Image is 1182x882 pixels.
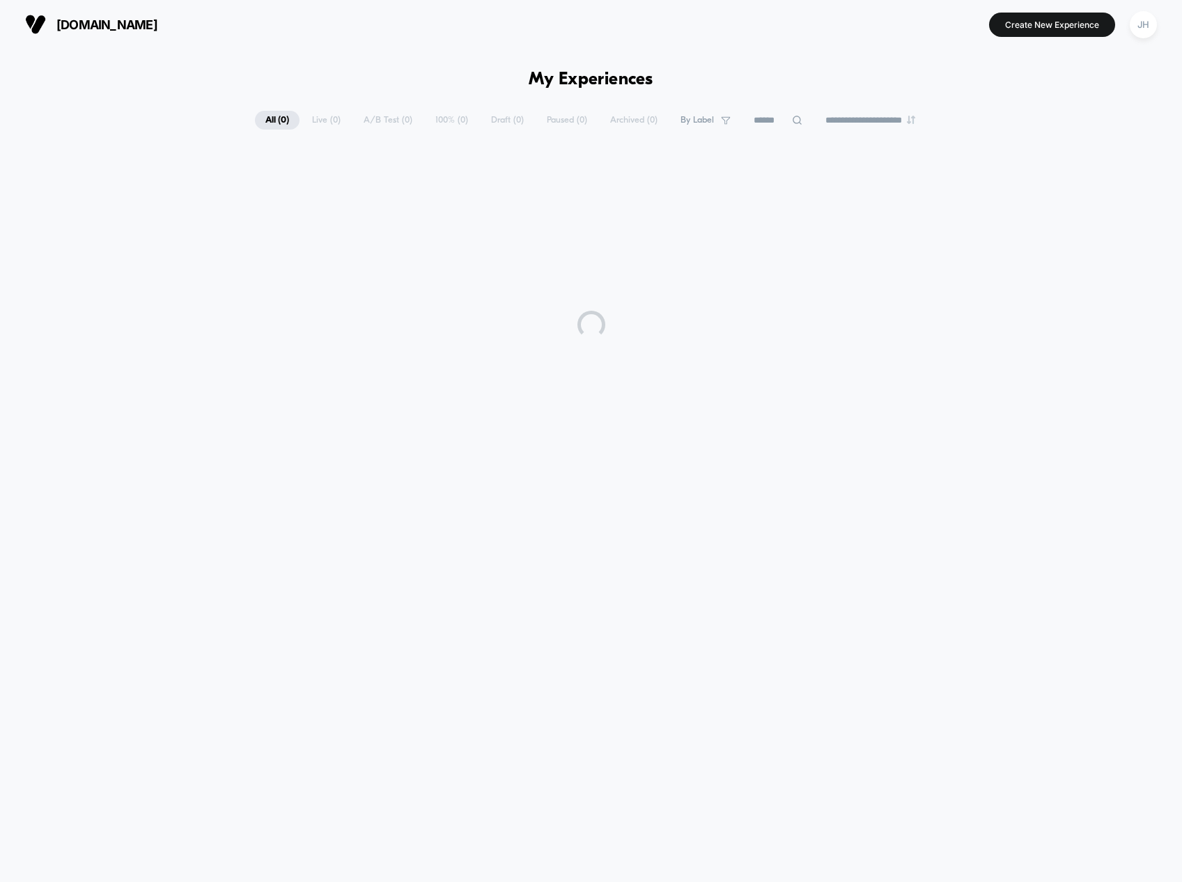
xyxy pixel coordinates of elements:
span: All ( 0 ) [255,111,300,130]
button: JH [1126,10,1161,39]
span: [DOMAIN_NAME] [56,17,157,32]
div: JH [1130,11,1157,38]
img: Visually logo [25,14,46,35]
span: By Label [681,115,714,125]
img: end [907,116,915,124]
button: Create New Experience [989,13,1115,37]
h1: My Experiences [529,70,653,90]
button: [DOMAIN_NAME] [21,13,162,36]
